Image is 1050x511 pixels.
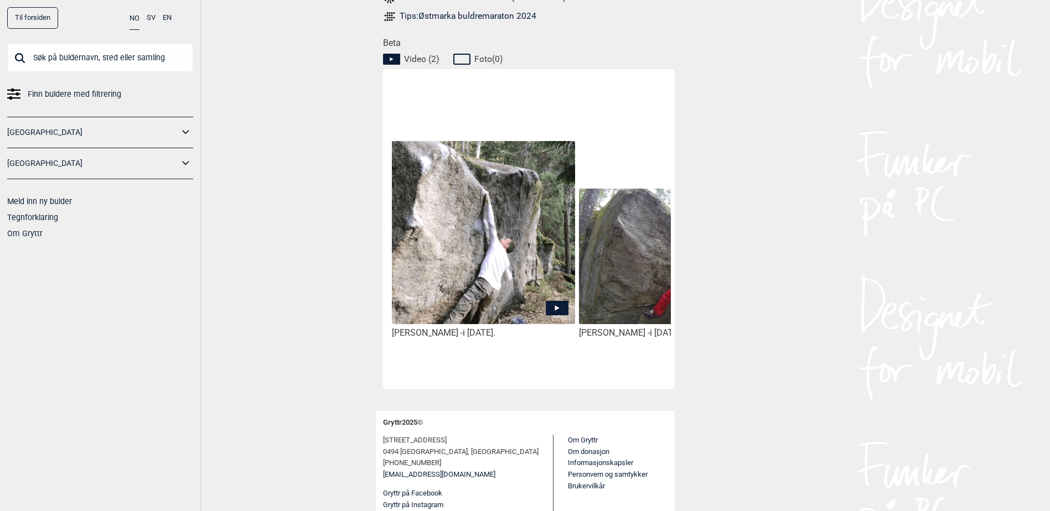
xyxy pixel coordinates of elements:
[568,470,648,478] a: Personvern og samtykker
[7,124,179,140] a: [GEOGRAPHIC_DATA]
[383,435,447,446] span: [STREET_ADDRESS]
[650,327,682,338] span: i [DATE].
[28,86,121,102] span: Finn buldere med filtrering
[147,7,156,29] button: SV
[7,86,193,102] a: Finn buldere med filtrering
[568,482,605,490] a: Brukervilkår
[568,436,598,444] a: Om Gryttr
[7,213,58,222] a: Tegnforklaring
[392,141,575,324] img: Jorgen pa Russisk balalaika
[474,54,503,65] span: Foto ( 0 )
[130,7,139,30] button: NO
[163,7,172,29] button: EN
[7,43,193,72] input: Søk på buldernavn, sted eller samling
[383,411,668,435] div: Gryttr 2025 ©
[568,447,609,456] a: Om donasjon
[568,458,633,467] a: Informasjonskapsler
[383,469,495,481] a: [EMAIL_ADDRESS][DOMAIN_NAME]
[7,7,58,29] a: Til forsiden
[383,488,442,499] button: Gryttr på Facebook
[579,189,762,324] img: Thomas pa Russisk balalaika
[383,38,675,389] div: Beta
[392,327,575,339] div: [PERSON_NAME] -
[7,229,43,238] a: Om Gryttr
[7,197,72,206] a: Meld inn ny bulder
[383,457,441,469] span: [PHONE_NUMBER]
[383,499,443,511] button: Gryttr på Instagram
[404,54,439,65] span: Video ( 2 )
[463,327,495,338] span: i [DATE].
[400,11,536,22] div: Tips: Østmarka buldremaraton 2024
[579,327,762,339] div: [PERSON_NAME] -
[383,446,539,458] span: 0494 [GEOGRAPHIC_DATA], [GEOGRAPHIC_DATA]
[383,10,668,23] a: Tips:Østmarka buldremaraton 2024
[7,155,179,171] a: [GEOGRAPHIC_DATA]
